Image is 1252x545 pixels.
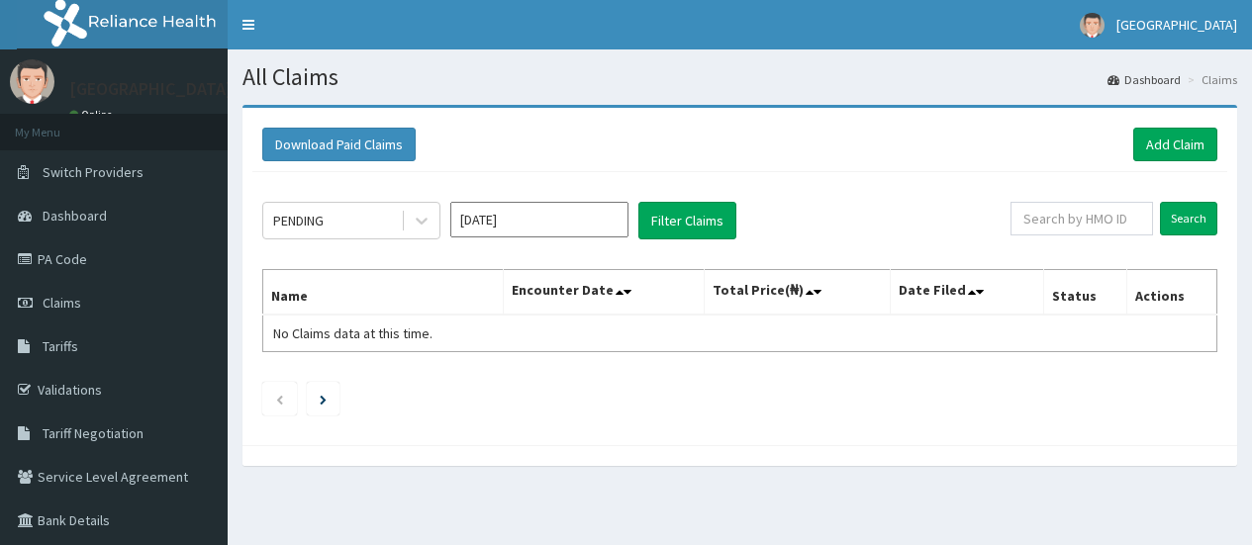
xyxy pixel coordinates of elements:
[43,207,107,225] span: Dashboard
[1127,270,1217,316] th: Actions
[262,128,416,161] button: Download Paid Claims
[638,202,736,239] button: Filter Claims
[263,270,504,316] th: Name
[503,270,704,316] th: Encounter Date
[10,59,54,104] img: User Image
[273,211,324,230] div: PENDING
[1108,71,1181,88] a: Dashboard
[704,270,890,316] th: Total Price(₦)
[320,390,327,408] a: Next page
[43,424,144,442] span: Tariff Negotiation
[1183,71,1237,88] li: Claims
[1133,128,1217,161] a: Add Claim
[242,64,1237,90] h1: All Claims
[1044,270,1127,316] th: Status
[43,337,78,355] span: Tariffs
[1011,202,1153,235] input: Search by HMO ID
[69,108,117,122] a: Online
[1080,13,1105,38] img: User Image
[43,163,144,181] span: Switch Providers
[1160,202,1217,235] input: Search
[890,270,1044,316] th: Date Filed
[43,294,81,312] span: Claims
[69,80,233,98] p: [GEOGRAPHIC_DATA]
[275,390,284,408] a: Previous page
[1116,16,1237,34] span: [GEOGRAPHIC_DATA]
[273,324,433,342] span: No Claims data at this time.
[450,202,628,237] input: Select Month and Year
